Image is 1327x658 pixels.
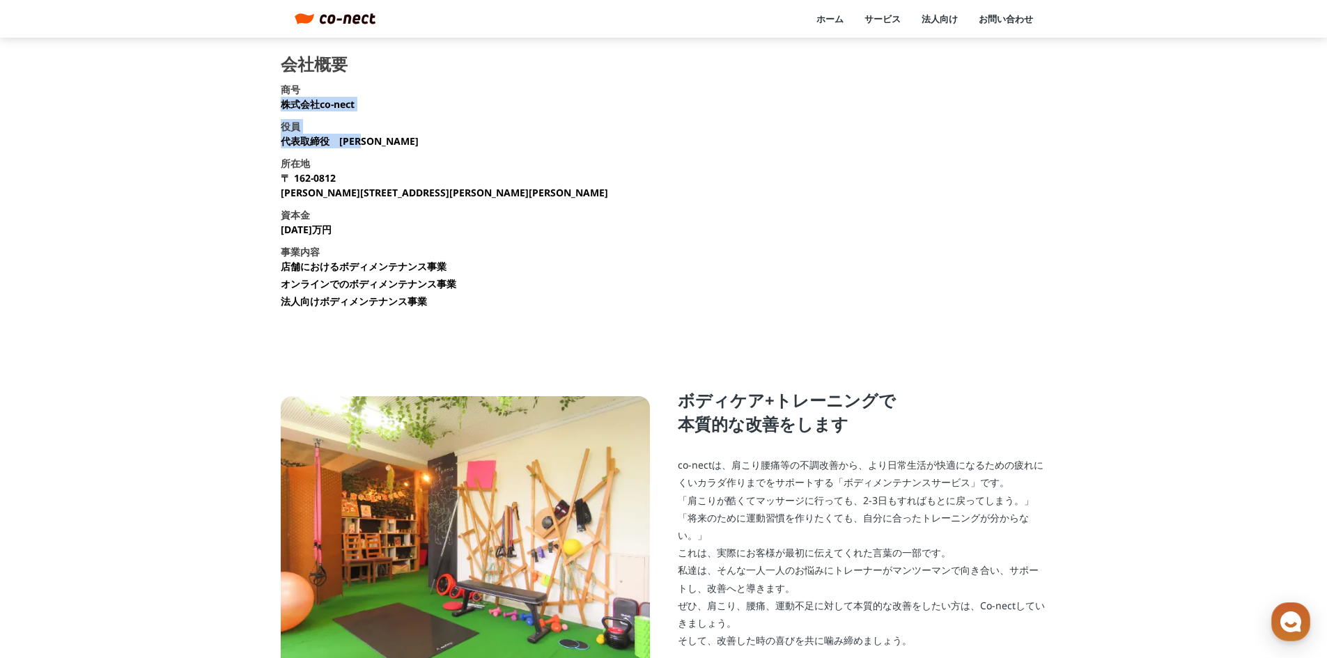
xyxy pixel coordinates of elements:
[281,276,456,291] li: オンラインでのボディメンテナンス事業
[281,294,427,308] li: 法人向けボディメンテナンス事業
[36,462,61,473] span: ホーム
[678,389,1047,435] p: ボディケア+トレーニングで 本質的な改善をします
[180,441,267,476] a: 設定
[281,171,608,200] p: 〒 162-0812 [PERSON_NAME][STREET_ADDRESS][PERSON_NAME][PERSON_NAME]
[864,13,901,25] a: サービス
[281,134,419,148] p: 代表取締役 [PERSON_NAME]
[816,13,844,25] a: ホーム
[281,259,447,274] li: 店舗におけるボディメンテナンス事業
[92,441,180,476] a: チャット
[281,97,355,111] p: 株式会社co-nect
[281,222,332,237] p: [DATE]万円
[215,462,232,473] span: 設定
[281,119,300,134] h3: 役員
[281,156,310,171] h3: 所在地
[281,82,300,97] h3: 商号
[119,463,153,474] span: チャット
[281,207,310,222] h3: 資本金
[4,441,92,476] a: ホーム
[281,244,320,259] h3: 事業内容
[922,13,958,25] a: 法人向け
[678,456,1047,649] p: co-nectは、肩こり腰痛等の不調改善から、より日常生活が快適になるための疲れにくいカラダ作りまでをサポートする「ボディメンテナンスサービス」です。 「肩こりが酷くてマッサージに行っても、2-...
[979,13,1033,25] a: お問い合わせ
[281,56,348,72] h2: 会社概要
